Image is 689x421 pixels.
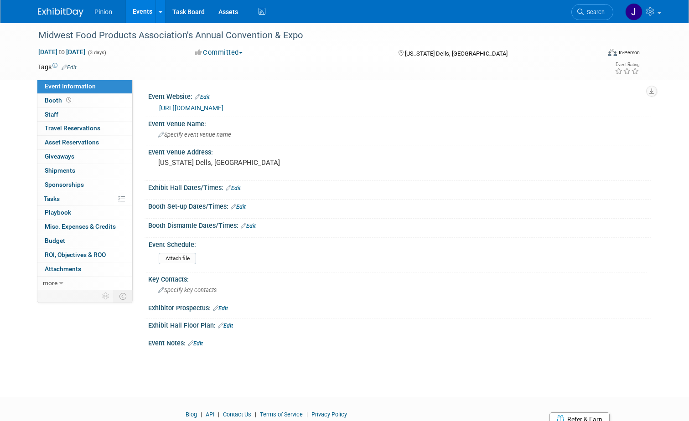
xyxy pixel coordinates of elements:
[43,279,57,287] span: more
[148,90,651,102] div: Event Website:
[45,265,81,272] span: Attachments
[45,111,58,118] span: Staff
[186,411,197,418] a: Blog
[87,50,106,56] span: (3 days)
[148,318,651,330] div: Exhibit Hall Floor Plan:
[253,411,259,418] span: |
[304,411,310,418] span: |
[45,181,84,188] span: Sponsorships
[260,411,303,418] a: Terms of Service
[148,181,651,193] div: Exhibit Hall Dates/Times:
[231,204,246,210] a: Edit
[405,50,508,57] span: [US_STATE] Dells, [GEOGRAPHIC_DATA]
[625,3,642,21] img: Jennifer Plumisto
[37,164,132,178] a: Shipments
[192,48,246,57] button: Committed
[148,301,651,313] div: Exhibitor Prospectus:
[45,124,100,132] span: Travel Reservations
[571,4,613,20] a: Search
[149,238,647,249] div: Event Schedule:
[216,411,222,418] span: |
[158,131,231,138] span: Specify event venue name
[37,192,132,206] a: Tasks
[198,411,204,418] span: |
[615,62,639,67] div: Event Rating
[37,206,132,220] a: Playbook
[38,62,77,72] td: Tags
[45,209,71,216] span: Playbook
[37,178,132,192] a: Sponsorships
[37,108,132,122] a: Staff
[188,340,203,347] a: Edit
[37,150,132,164] a: Giveaways
[37,234,132,248] a: Budget
[35,27,589,44] div: Midwest Food Products Association's Annual Convention & Expo
[62,64,77,71] a: Edit
[37,80,132,93] a: Event Information
[45,153,74,160] span: Giveaways
[148,117,651,128] div: Event Venue Name:
[45,139,99,146] span: Asset Reservations
[37,262,132,276] a: Attachments
[44,195,60,202] span: Tasks
[94,8,112,15] span: Pinion
[158,159,348,167] pre: [US_STATE] Dells, [GEOGRAPHIC_DATA]
[45,167,75,174] span: Shipments
[37,277,132,290] a: more
[37,136,132,149] a: Asset Reservations
[45,251,106,258] span: ROI, Objectives & ROO
[551,47,640,61] div: Event Format
[241,223,256,229] a: Edit
[213,305,228,312] a: Edit
[57,48,66,56] span: to
[206,411,214,418] a: API
[114,290,133,302] td: Toggle Event Tabs
[195,94,210,100] a: Edit
[45,223,116,230] span: Misc. Expenses & Credits
[148,336,651,348] div: Event Notes:
[311,411,347,418] a: Privacy Policy
[38,48,86,56] span: [DATE] [DATE]
[64,97,73,103] span: Booth not reserved yet
[158,287,217,293] span: Specify key contacts
[218,323,233,329] a: Edit
[37,122,132,135] a: Travel Reservations
[45,97,73,104] span: Booth
[226,185,241,191] a: Edit
[608,49,617,56] img: Format-Inperson.png
[148,200,651,211] div: Booth Set-up Dates/Times:
[159,104,223,112] a: [URL][DOMAIN_NAME]
[37,220,132,234] a: Misc. Expenses & Credits
[148,272,651,284] div: Key Contacts:
[584,9,605,15] span: Search
[618,49,640,56] div: In-Person
[148,219,651,231] div: Booth Dismantle Dates/Times:
[45,237,65,244] span: Budget
[98,290,114,302] td: Personalize Event Tab Strip
[223,411,251,418] a: Contact Us
[37,94,132,108] a: Booth
[148,145,651,157] div: Event Venue Address:
[38,8,83,17] img: ExhibitDay
[37,248,132,262] a: ROI, Objectives & ROO
[45,82,96,90] span: Event Information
